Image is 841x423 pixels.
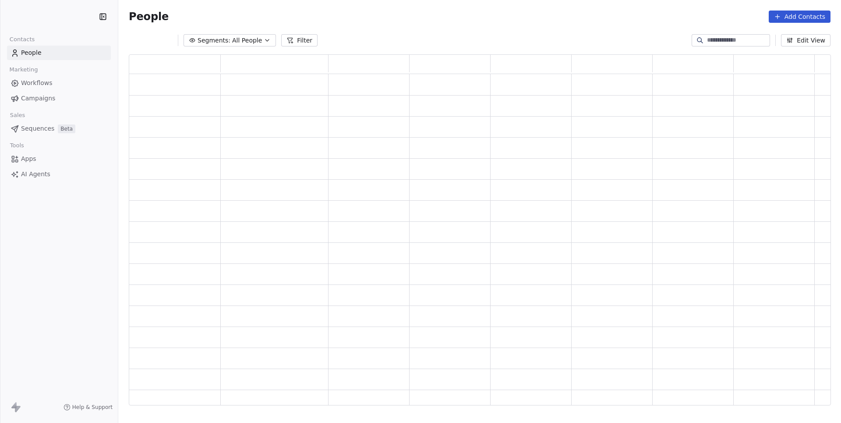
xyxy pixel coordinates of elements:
[7,46,111,60] a: People
[232,36,262,45] span: All People
[281,34,318,46] button: Filter
[6,63,42,76] span: Marketing
[7,76,111,90] a: Workflows
[129,10,169,23] span: People
[198,36,230,45] span: Segments:
[21,94,55,103] span: Campaigns
[21,48,42,57] span: People
[6,109,29,122] span: Sales
[781,34,830,46] button: Edit View
[21,154,36,164] span: Apps
[7,121,111,136] a: SequencesBeta
[7,152,111,166] a: Apps
[6,139,28,152] span: Tools
[21,78,53,88] span: Workflows
[72,404,113,411] span: Help & Support
[64,404,113,411] a: Help & Support
[7,167,111,181] a: AI Agents
[6,33,39,46] span: Contacts
[769,11,830,23] button: Add Contacts
[21,170,50,179] span: AI Agents
[58,124,75,133] span: Beta
[7,91,111,106] a: Campaigns
[21,124,54,133] span: Sequences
